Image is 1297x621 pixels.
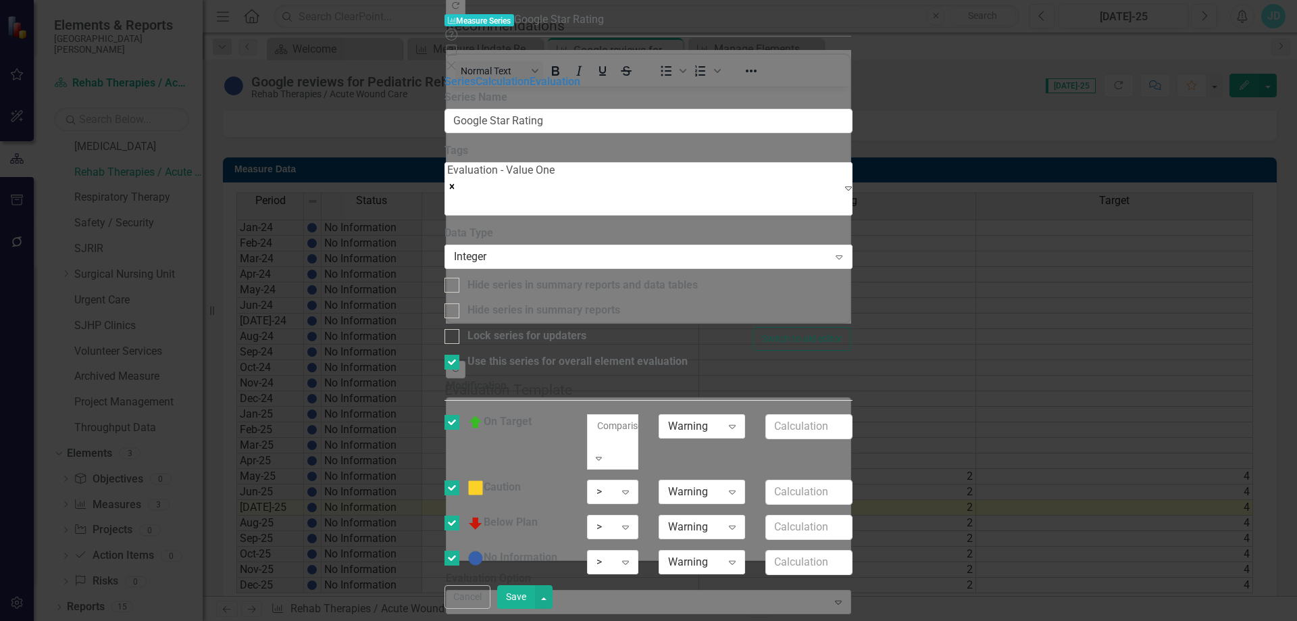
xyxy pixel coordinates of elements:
input: Calculation [765,515,852,540]
div: Hide series in summary reports and data tables [467,278,698,293]
div: Below Plan [467,515,538,531]
a: Series [444,75,476,88]
legend: Evaluation Template [444,380,852,401]
div: Warning [668,419,721,434]
div: Integer [454,249,828,264]
img: No Information [467,550,484,566]
input: Series Name [444,109,852,134]
div: On Target [467,414,532,430]
span: Evaluation - Value One [447,164,555,176]
div: Hide series in summary reports [467,303,620,318]
input: Calculation [765,550,852,575]
div: Lock series for updaters [467,328,586,344]
button: Save [497,585,535,609]
div: > [596,554,614,570]
span: Measure Series [444,14,514,27]
div: > [596,519,614,535]
input: Calculation [765,480,852,505]
div: Warning [668,485,721,500]
a: Evaluation [530,75,580,88]
div: Warning [668,554,721,570]
img: Caution [467,480,484,496]
img: Below Plan [467,515,484,531]
label: Data Type [444,226,852,241]
span: Google Star Rating [514,13,604,26]
button: Cancel [444,585,490,609]
label: Series Name [444,90,852,105]
div: Caution [467,480,521,496]
input: Calculation [765,414,852,439]
div: Warning [668,519,721,535]
div: No Information [467,550,557,566]
div: Comparison... [597,419,628,432]
a: Calculation [476,75,530,88]
div: Remove [object Object] [447,178,555,194]
div: Use this series for overall element evaluation [467,354,688,370]
img: On Target [467,414,484,430]
div: > [596,485,614,500]
label: Tags [444,143,852,159]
